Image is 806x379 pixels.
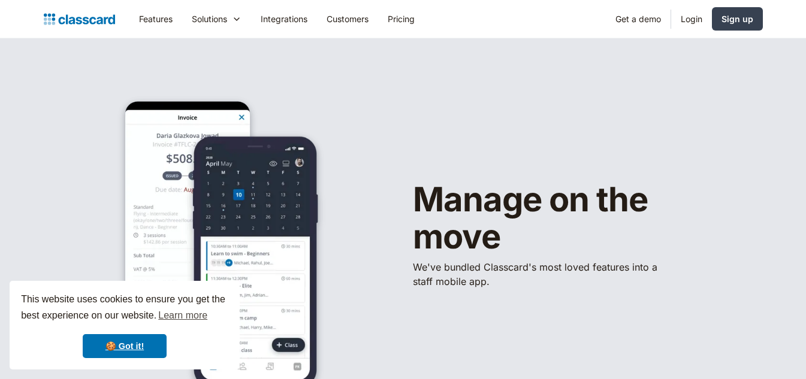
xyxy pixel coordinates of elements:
a: Logo [44,11,115,28]
a: Pricing [378,5,424,32]
h1: Manage on the move [413,181,725,255]
div: Solutions [182,5,251,32]
p: We've bundled ​Classcard's most loved features into a staff mobile app. [413,260,665,289]
a: dismiss cookie message [83,334,167,358]
div: Sign up [722,13,753,25]
a: Features [129,5,182,32]
a: Customers [317,5,378,32]
div: cookieconsent [10,281,240,369]
a: Integrations [251,5,317,32]
a: Login [671,5,712,32]
div: Solutions [192,13,227,25]
a: learn more about cookies [156,307,209,325]
a: Sign up [712,7,763,31]
a: Get a demo [606,5,671,32]
span: This website uses cookies to ensure you get the best experience on our website. [21,292,228,325]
